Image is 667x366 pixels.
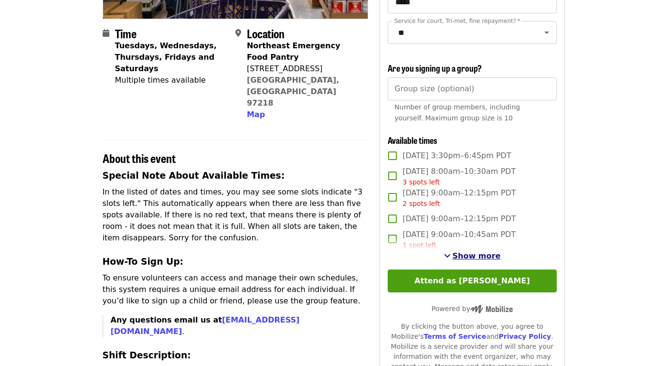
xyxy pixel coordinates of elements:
span: Time [115,25,137,42]
strong: Tuesdays, Wednesdays, Thursdays, Fridays and Saturdays [115,41,217,73]
img: Powered by Mobilize [470,305,513,313]
button: Attend as [PERSON_NAME] [388,269,556,292]
p: . [111,314,369,337]
span: Map [247,110,265,119]
input: [object Object] [388,77,556,100]
a: Privacy Policy [498,333,551,340]
span: Are you signing up a group? [388,62,482,74]
button: See more timeslots [444,250,501,262]
span: Location [247,25,285,42]
span: Available times [388,134,437,146]
span: [DATE] 3:30pm–6:45pm PDT [402,150,511,161]
strong: Northeast Emergency Food Pantry [247,41,340,62]
a: Terms of Service [423,333,486,340]
label: Service for court, Tri-met, fine repayment? [394,18,520,24]
span: [DATE] 9:00am–12:15pm PDT [402,187,516,209]
span: Number of group members, including yourself. Maximum group size is 10 [394,103,520,122]
button: Open [540,26,553,39]
span: Show more [453,251,501,260]
span: [DATE] 8:00am–10:30am PDT [402,166,516,187]
a: [GEOGRAPHIC_DATA], [GEOGRAPHIC_DATA] 97218 [247,75,339,108]
i: calendar icon [103,29,109,38]
strong: Any questions email us at [111,315,300,336]
p: To ensure volunteers can access and manage their own schedules, this system requires a unique ema... [103,272,369,307]
span: [DATE] 9:00am–10:45am PDT [402,229,516,250]
span: 3 spots left [402,178,440,186]
strong: Special Note About Available Times: [103,171,285,181]
strong: How-To Sign Up: [103,257,184,267]
i: map-marker-alt icon [235,29,241,38]
div: [STREET_ADDRESS] [247,63,360,75]
span: 1 spot left [402,241,436,249]
div: Multiple times available [115,75,228,86]
p: In the listed of dates and times, you may see some slots indicate "3 slots left." This automatica... [103,186,369,244]
button: Map [247,109,265,120]
span: Powered by [432,305,513,312]
span: About this event [103,150,176,166]
strong: Shift Description: [103,350,191,360]
span: 2 spots left [402,200,440,207]
span: [DATE] 9:00am–12:15pm PDT [402,213,516,225]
